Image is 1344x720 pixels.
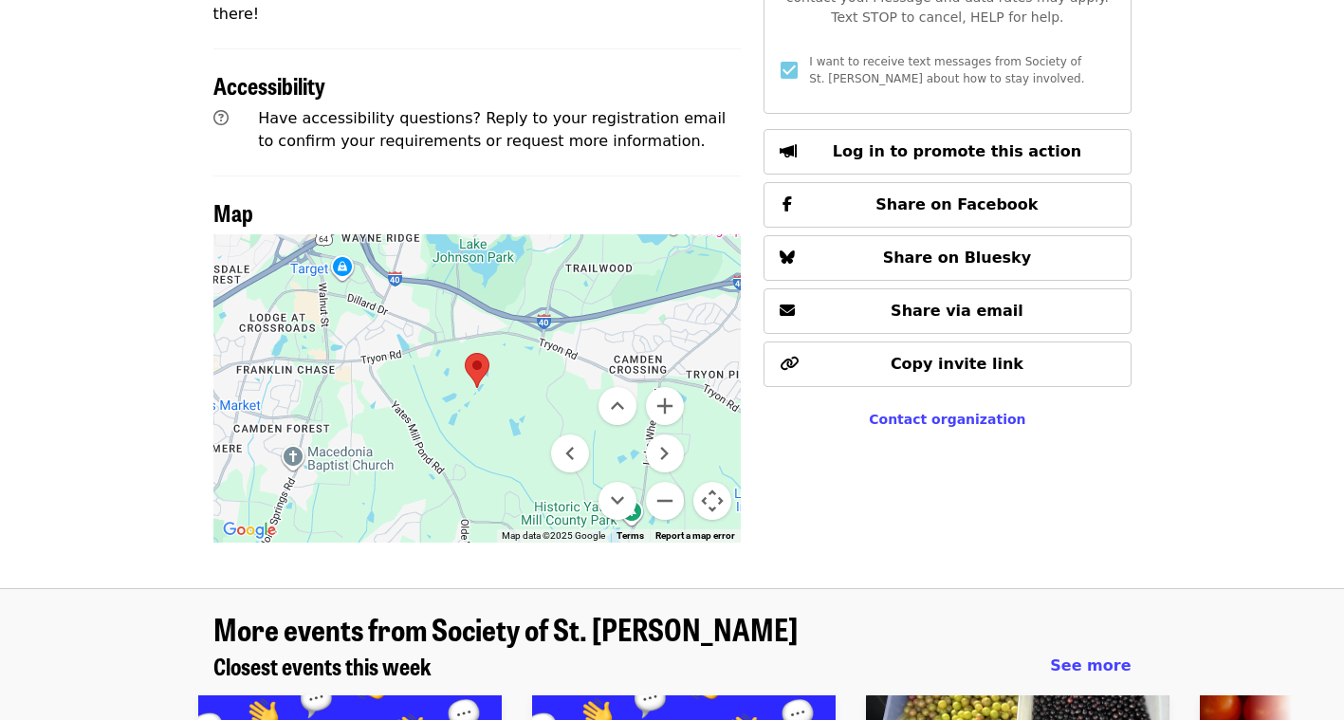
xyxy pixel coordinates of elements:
[764,342,1131,387] button: Copy invite link
[833,142,1081,160] span: Log in to promote this action
[213,195,253,229] span: Map
[891,355,1023,373] span: Copy invite link
[655,530,735,541] a: Report a map error
[883,249,1032,267] span: Share on Bluesky
[213,68,325,102] span: Accessibility
[218,518,281,543] a: Open this area in Google Maps (opens a new window)
[646,434,684,472] button: Move right
[213,649,432,682] span: Closest events this week
[764,182,1131,228] button: Share on Facebook
[198,653,1147,680] div: Closest events this week
[1050,656,1131,674] span: See more
[551,434,589,472] button: Move left
[869,412,1025,427] a: Contact organization
[598,387,636,425] button: Move up
[764,235,1131,281] button: Share on Bluesky
[218,518,281,543] img: Google
[258,109,726,150] span: Have accessibility questions? Reply to your registration email to confirm your requirements or re...
[213,109,229,127] i: question-circle icon
[502,530,605,541] span: Map data ©2025 Google
[646,387,684,425] button: Zoom in
[598,482,636,520] button: Move down
[764,288,1131,334] button: Share via email
[891,302,1023,320] span: Share via email
[809,55,1084,85] span: I want to receive text messages from Society of St. [PERSON_NAME] about how to stay involved.
[1050,655,1131,677] a: See more
[213,606,798,651] span: More events from Society of St. [PERSON_NAME]
[646,482,684,520] button: Zoom out
[764,129,1131,175] button: Log in to promote this action
[875,195,1038,213] span: Share on Facebook
[213,653,432,680] a: Closest events this week
[617,530,644,541] a: Terms (opens in new tab)
[693,482,731,520] button: Map camera controls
